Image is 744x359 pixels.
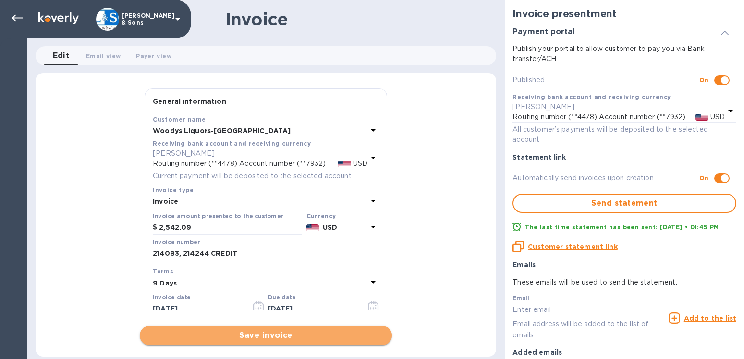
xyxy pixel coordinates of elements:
[512,173,699,183] p: Automatically send invoices upon creation
[140,326,392,345] button: Save invoice
[38,12,79,24] img: Logo
[268,295,295,301] label: Due date
[268,302,359,316] input: Due date
[153,98,226,105] b: General information
[153,149,367,159] p: [PERSON_NAME]
[512,347,736,357] p: Added emails
[528,243,617,250] u: Customer statement link
[226,9,288,29] h1: Invoice
[512,319,663,341] p: Email address will be added to the list of emails
[136,51,171,61] span: Payer view
[525,223,719,231] b: The last time statement has been sent: [DATE] • 01:45 PM
[306,224,319,231] img: USD
[153,116,206,123] b: Customer name
[153,171,379,181] p: Current payment will be deposited to the selected account
[153,213,283,219] label: Invoice amount presented to the customer
[512,44,736,64] p: Publish your portal to allow customer to pay you via Bank transfer/ACH.
[323,223,337,231] b: USD
[512,8,736,20] h2: Invoice presentment
[708,113,725,121] span: USD
[512,194,736,213] button: Send statement
[306,212,336,220] b: Currency
[512,93,671,100] b: Receiving bank account and receiving currency
[512,75,699,85] p: Published
[153,239,200,245] label: Invoice number
[147,330,384,341] span: Save invoice
[351,160,367,167] span: USD
[153,127,291,135] b: Woodys Liquors-[GEOGRAPHIC_DATA]
[153,198,178,205] b: Invoice
[153,247,379,261] input: Enter invoice number
[153,268,173,275] b: Terms
[512,27,575,37] h3: Payment portal
[53,49,70,62] span: Edit
[699,174,708,182] b: On
[153,159,326,169] p: Routing number (**4478) Account number (**7932)
[512,124,736,145] p: All customer’s payments will be deposited to the selected account
[684,314,736,322] u: Add to the list
[153,140,311,147] b: Receiving bank account and receiving currency
[512,296,529,302] label: Email
[512,112,685,122] p: Routing number (**4478) Account number (**7932)
[338,161,351,167] img: USD
[122,12,170,26] p: [PERSON_NAME] & Sons
[153,221,159,235] div: $
[512,277,736,287] p: These emails will be used to send the statement.
[512,303,663,317] input: Enter email
[512,102,725,112] p: [PERSON_NAME]
[153,295,191,301] label: Invoice date
[695,114,708,121] img: USD
[699,76,708,84] b: On
[512,260,736,270] p: Emails
[159,221,302,235] input: $ Enter invoice amount
[153,279,177,287] b: 9 Days
[153,302,244,316] input: Select date
[521,198,728,209] span: Send statement
[153,186,194,194] b: Invoice type
[86,51,121,61] span: Email view
[512,152,736,162] p: Statement link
